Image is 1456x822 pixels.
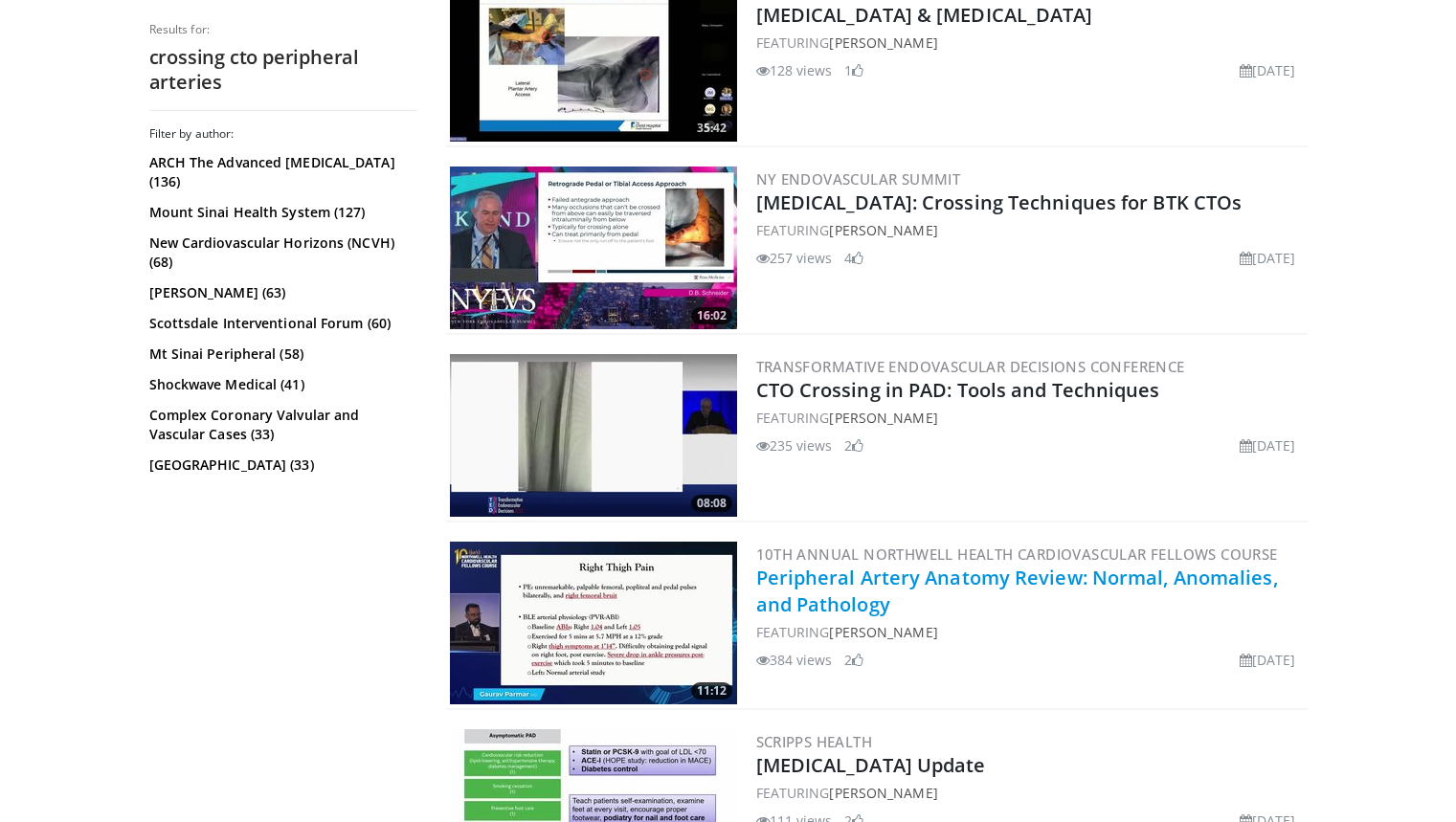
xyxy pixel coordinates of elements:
[829,221,937,239] a: [PERSON_NAME]
[149,455,413,475] a: [GEOGRAPHIC_DATA] (33)
[756,783,1304,803] div: FEATURING
[829,623,937,641] a: [PERSON_NAME]
[756,732,873,751] a: Scripps Health
[756,752,986,778] a: [MEDICAL_DATA] Update
[1240,435,1296,455] li: [DATE]
[756,565,1278,617] a: Peripheral Artery Anatomy Review: Normal, Anomalies, and Pathology
[829,409,937,427] a: [PERSON_NAME]
[691,120,732,137] span: 35:42
[756,60,833,80] li: 128 views
[149,126,417,142] h3: Filter by author:
[1240,650,1296,670] li: [DATE]
[1240,248,1296,268] li: [DATE]
[756,357,1185,376] a: Transformative Endovascular Decisions Conference
[756,169,961,189] a: NY Endovascular Summit
[691,307,732,324] span: 16:02
[149,45,417,95] h2: crossing cto peripheral arteries
[756,248,833,268] li: 257 views
[844,650,863,670] li: 2
[149,22,417,37] p: Results for:
[450,542,737,704] a: 11:12
[149,283,413,302] a: [PERSON_NAME] (63)
[756,189,1243,215] a: [MEDICAL_DATA]: Crossing Techniques for BTK CTOs
[691,495,732,512] span: 08:08
[844,248,863,268] li: 4
[149,406,413,444] a: Complex Coronary Valvular and Vascular Cases (33)
[149,344,413,364] a: Mt Sinai Peripheral (58)
[691,682,732,700] span: 11:12
[756,408,1304,428] div: FEATURING
[844,60,863,80] li: 1
[149,375,413,394] a: Shockwave Medical (41)
[829,784,937,802] a: [PERSON_NAME]
[450,167,737,329] a: 16:02
[450,354,737,517] a: 08:08
[756,33,1304,53] div: FEATURING
[756,2,1093,28] a: [MEDICAL_DATA] & [MEDICAL_DATA]
[756,435,833,455] li: 235 views
[149,233,413,272] a: New Cardiovascular Horizons (NCVH) (68)
[450,542,737,704] img: 8be7fbc3-e6cb-4871-90af-385291f8102d.300x170_q85_crop-smart_upscale.jpg
[149,314,413,333] a: Scottsdale Interventional Forum (60)
[829,33,937,52] a: [PERSON_NAME]
[756,622,1304,642] div: FEATURING
[149,203,413,222] a: Mount Sinai Health System (127)
[149,153,413,191] a: ARCH The Advanced [MEDICAL_DATA] (136)
[756,220,1304,240] div: FEATURING
[756,544,1278,564] a: 10th Annual Northwell Health Cardiovascular Fellows Course
[844,435,863,455] li: 2
[756,650,833,670] li: 384 views
[450,167,737,329] img: 1dafeed2-17a6-4468-8f15-b77a1382719f.300x170_q85_crop-smart_upscale.jpg
[1240,60,1296,80] li: [DATE]
[450,354,737,517] img: b5bc40d4-9b2c-40b7-a6d7-c08a72f62b12.300x170_q85_crop-smart_upscale.jpg
[756,377,1160,403] a: CTO Crossing in PAD: Tools and Techniques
